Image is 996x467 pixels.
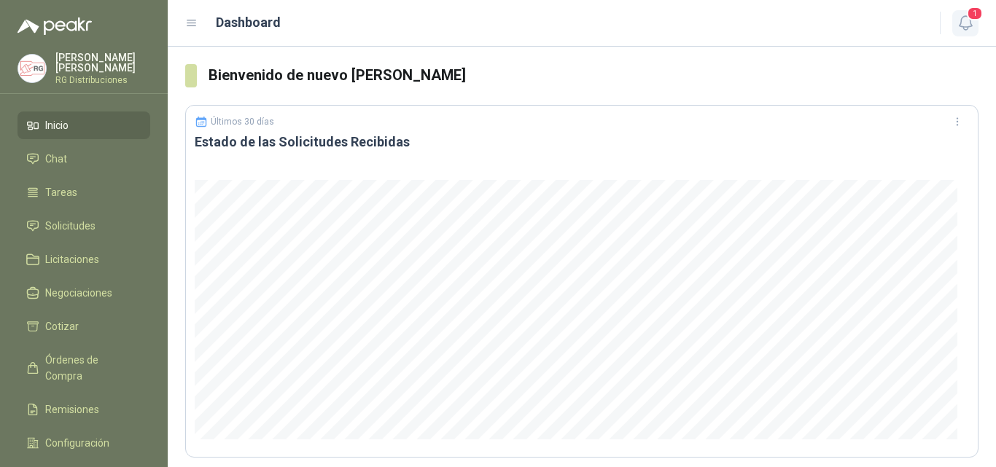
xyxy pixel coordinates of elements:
a: Licitaciones [17,246,150,273]
h1: Dashboard [216,12,281,33]
span: Chat [45,151,67,167]
button: 1 [952,10,979,36]
a: Remisiones [17,396,150,423]
p: [PERSON_NAME] [PERSON_NAME] [55,52,150,73]
img: Logo peakr [17,17,92,35]
span: 1 [967,7,983,20]
span: Licitaciones [45,251,99,267]
span: Órdenes de Compra [45,352,136,384]
span: Remisiones [45,401,99,417]
span: Negociaciones [45,285,112,301]
a: Tareas [17,178,150,206]
a: Configuración [17,429,150,457]
h3: Estado de las Solicitudes Recibidas [195,133,969,151]
span: Configuración [45,435,109,451]
a: Solicitudes [17,212,150,240]
h3: Bienvenido de nuevo [PERSON_NAME] [209,64,979,87]
a: Órdenes de Compra [17,346,150,390]
a: Chat [17,145,150,173]
a: Cotizar [17,313,150,340]
p: Últimos 30 días [211,117,274,127]
span: Inicio [45,117,69,133]
span: Tareas [45,184,77,200]
img: Company Logo [18,55,46,82]
span: Cotizar [45,318,79,334]
a: Inicio [17,111,150,139]
a: Negociaciones [17,279,150,307]
p: RG Distribuciones [55,76,150,85]
span: Solicitudes [45,218,96,234]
